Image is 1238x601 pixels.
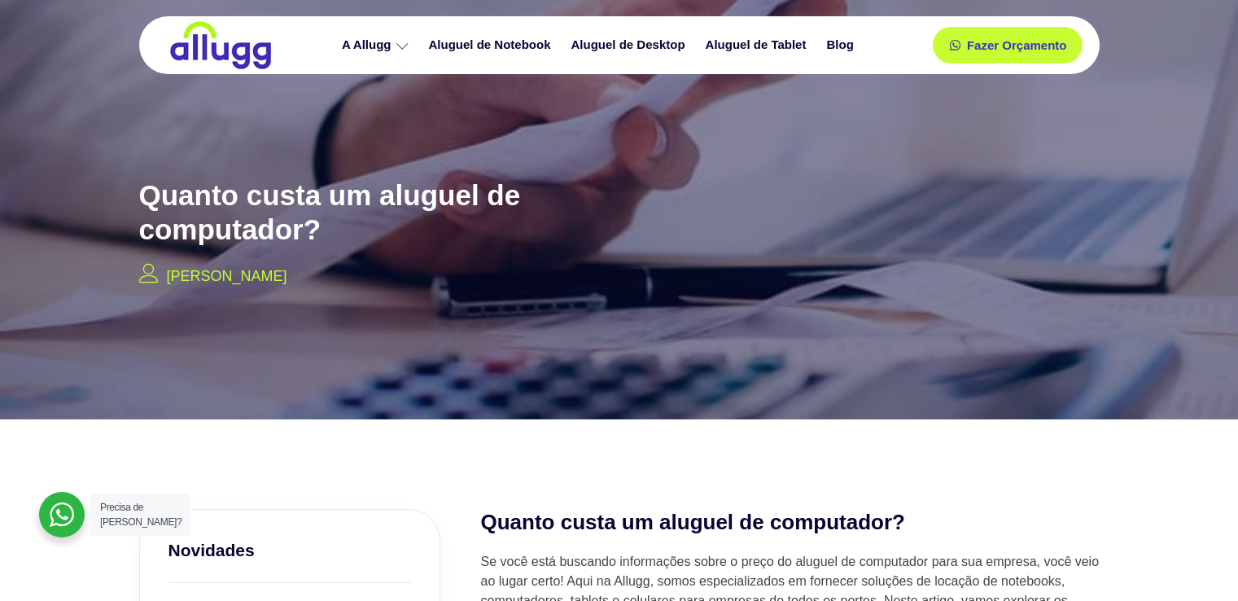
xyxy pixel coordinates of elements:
[818,31,865,59] a: Blog
[481,509,1100,537] h2: Quanto custa um aluguel de computador?
[168,538,411,562] h3: Novidades
[563,31,698,59] a: Aluguel de Desktop
[967,39,1067,51] span: Fazer Orçamento
[933,27,1083,64] a: Fazer Orçamento
[168,20,273,70] img: locação de TI é Allugg
[334,31,421,59] a: A Allugg
[1157,523,1238,601] iframe: Chat Widget
[167,265,287,287] p: [PERSON_NAME]
[100,502,182,528] span: Precisa de [PERSON_NAME]?
[698,31,819,59] a: Aluguel de Tablet
[421,31,563,59] a: Aluguel de Notebook
[139,178,660,247] h2: Quanto custa um aluguel de computador?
